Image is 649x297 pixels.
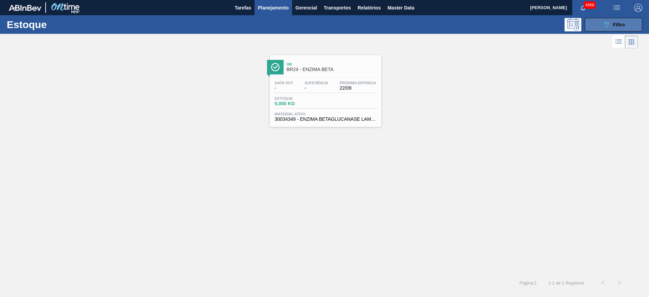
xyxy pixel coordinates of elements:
[258,4,289,12] span: Planejamento
[7,21,108,28] h1: Estoque
[634,4,642,12] img: Logout
[564,18,581,31] div: Pogramando: nenhum usuário selecionado
[275,96,322,100] span: Estoque
[295,4,317,12] span: Gerencial
[520,280,537,285] span: Página : 1
[547,280,584,285] span: 1 - 1 de 1 Registros
[611,274,628,291] button: >
[585,18,642,31] button: Filtro
[9,5,41,11] img: TNhmsLtSVTkK8tSr43FrP2fwEKptu5GPRR3wAAAABJRU5ErkJggg==
[275,117,376,122] span: 30034349 - ENZIMA BETAGLUCANASE LAMINEX 5G
[612,4,621,12] img: userActions
[275,81,293,85] span: Data out
[625,36,638,48] div: Visão em Cards
[594,274,611,291] button: <
[305,86,328,91] span: -
[275,112,376,116] span: Material ativo
[324,4,351,12] span: Transportes
[340,81,376,85] span: Próxima Entrega
[572,3,594,13] button: Notificações
[271,63,280,71] img: Ícone
[287,67,378,72] span: BR24 - ENZIMA BETA
[387,4,414,12] span: Master Data
[340,86,376,91] span: 22/09
[287,62,378,66] span: Ok
[612,36,625,48] div: Visão em Lista
[584,1,596,9] span: 4869
[613,22,625,27] span: Filtro
[275,86,293,91] span: -
[305,81,328,85] span: Suficiência
[275,101,322,106] span: 0,000 KG
[358,4,381,12] span: Relatórios
[265,50,385,127] a: ÍconeOkBR24 - ENZIMA BETAData out-Suficiência-Próxima Entrega22/09Estoque0,000 KGMaterial ativo30...
[235,4,251,12] span: Tarefas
